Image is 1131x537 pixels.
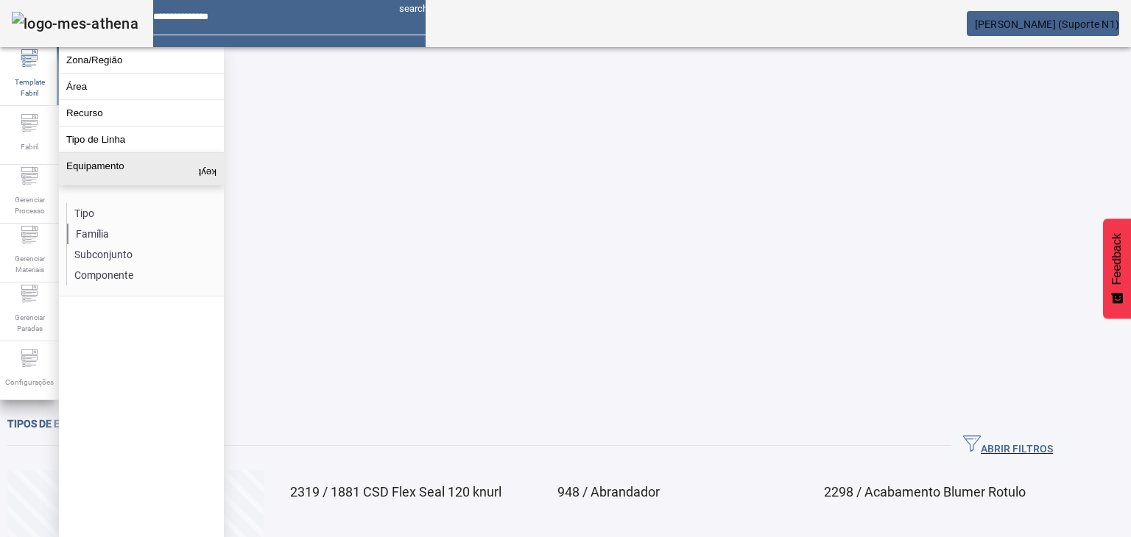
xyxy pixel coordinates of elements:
[7,249,52,280] span: Gerenciar Materiais
[59,100,224,126] button: Recurso
[1110,233,1124,285] span: Feedback
[1,372,58,392] span: Configurações
[67,265,223,285] li: Componente
[963,435,1053,457] span: ABRIR FILTROS
[59,153,224,185] button: Equipamento
[199,160,216,178] mat-icon: keyboard_arrow_up
[975,18,1120,30] span: [PERSON_NAME] (Suporte N1)
[824,484,1026,499] span: 2298 / Acabamento Blumer Rotulo
[557,484,660,499] span: 948 / Abrandador
[290,484,501,499] span: 2319 / 1881 CSD Flex Seal 120 knurl
[59,127,224,152] button: Tipo de Linha
[1103,218,1131,319] button: Feedback - Mostrar pesquisa
[7,190,52,221] span: Gerenciar Processo
[67,224,223,244] li: Família
[7,72,52,103] span: Template Fabril
[12,12,138,35] img: logo-mes-athena
[59,74,224,99] button: Área
[67,244,223,265] li: Subconjunto
[7,418,125,430] span: Tipos de equipamento
[951,433,1065,459] button: ABRIR FILTROS
[67,203,223,224] li: Tipo
[16,137,43,157] span: Fabril
[7,307,52,338] span: Gerenciar Paradas
[59,47,224,73] button: Zona/Região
